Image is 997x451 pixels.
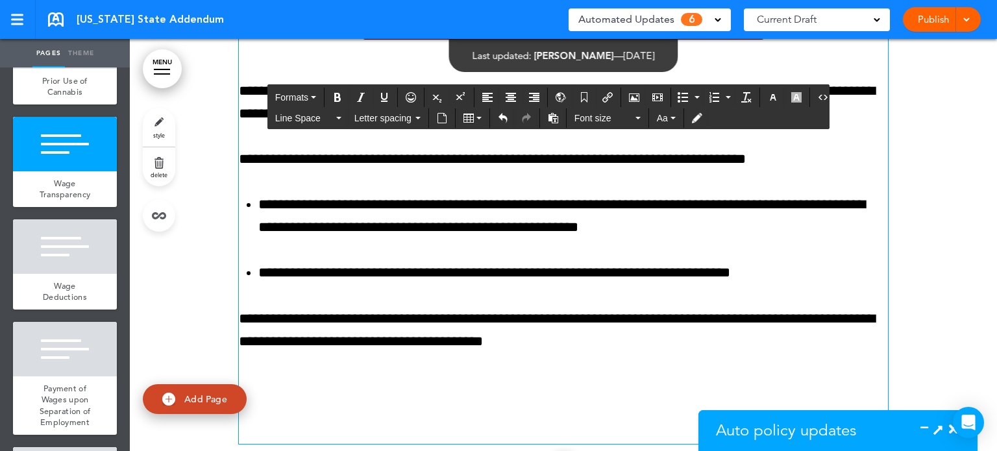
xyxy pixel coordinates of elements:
span: [PERSON_NAME] [534,49,614,62]
span: Prior Use of Cannabis [42,75,88,98]
span: Automated Updates [578,10,674,29]
span: Add Page [184,393,227,404]
div: Airmason image [623,88,645,107]
span: Wage Deductions [43,280,87,303]
span: Payment of Wages upon Separation of Employment [40,383,91,428]
a: delete [143,147,175,186]
span: Line Space [275,112,334,125]
div: Insert/edit airmason link [597,88,619,107]
div: Bullet list [673,88,703,107]
img: add.svg [162,393,175,406]
div: Source code [812,88,834,107]
a: Payment of Wages upon Separation of Employment [13,376,117,435]
div: Italic [350,88,372,107]
div: Align right [523,88,545,107]
span: [US_STATE] State Addendum [77,12,224,27]
span: 6 [681,13,702,26]
span: Formats [275,92,308,103]
div: Paste as text [542,108,564,128]
span: Letter spacing [354,112,413,125]
div: — [473,51,655,60]
div: Subscript [426,88,449,107]
div: Toggle Tracking Changes [686,108,708,128]
span: Last updated: [473,49,532,62]
div: Clear formatting [735,88,757,107]
div: Undo [492,108,514,128]
a: style [143,108,175,147]
span: delete [151,171,167,178]
a: Wage Deductions [13,274,117,310]
div: Align center [500,88,522,107]
span: Current Draft [757,10,817,29]
span: Wage Transparency [40,178,91,201]
a: Add Page [143,384,247,415]
div: Bold [326,88,349,107]
div: Underline [373,88,395,107]
span: [DATE] [624,49,655,62]
div: Table [458,108,487,128]
div: Redo [515,108,537,128]
div: Anchor [573,88,595,107]
span: style [153,131,165,139]
a: Publish [913,7,954,32]
div: Insert document [431,108,453,128]
div: Numbered list [704,88,734,107]
a: Prior Use of Cannabis [13,69,117,104]
div: Insert/Edit global anchor link [550,88,572,107]
span: Aa [657,113,668,123]
span: Font size [574,112,633,125]
a: Theme [65,39,97,67]
div: Insert/edit media [646,88,669,107]
a: MENU [143,49,182,88]
a: Wage Transparency [13,171,117,207]
span: Auto policy updates [716,421,856,440]
div: Superscript [450,88,472,107]
div: Align left [476,88,498,107]
div: Open Intercom Messenger [953,407,984,438]
a: Pages [32,39,65,67]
